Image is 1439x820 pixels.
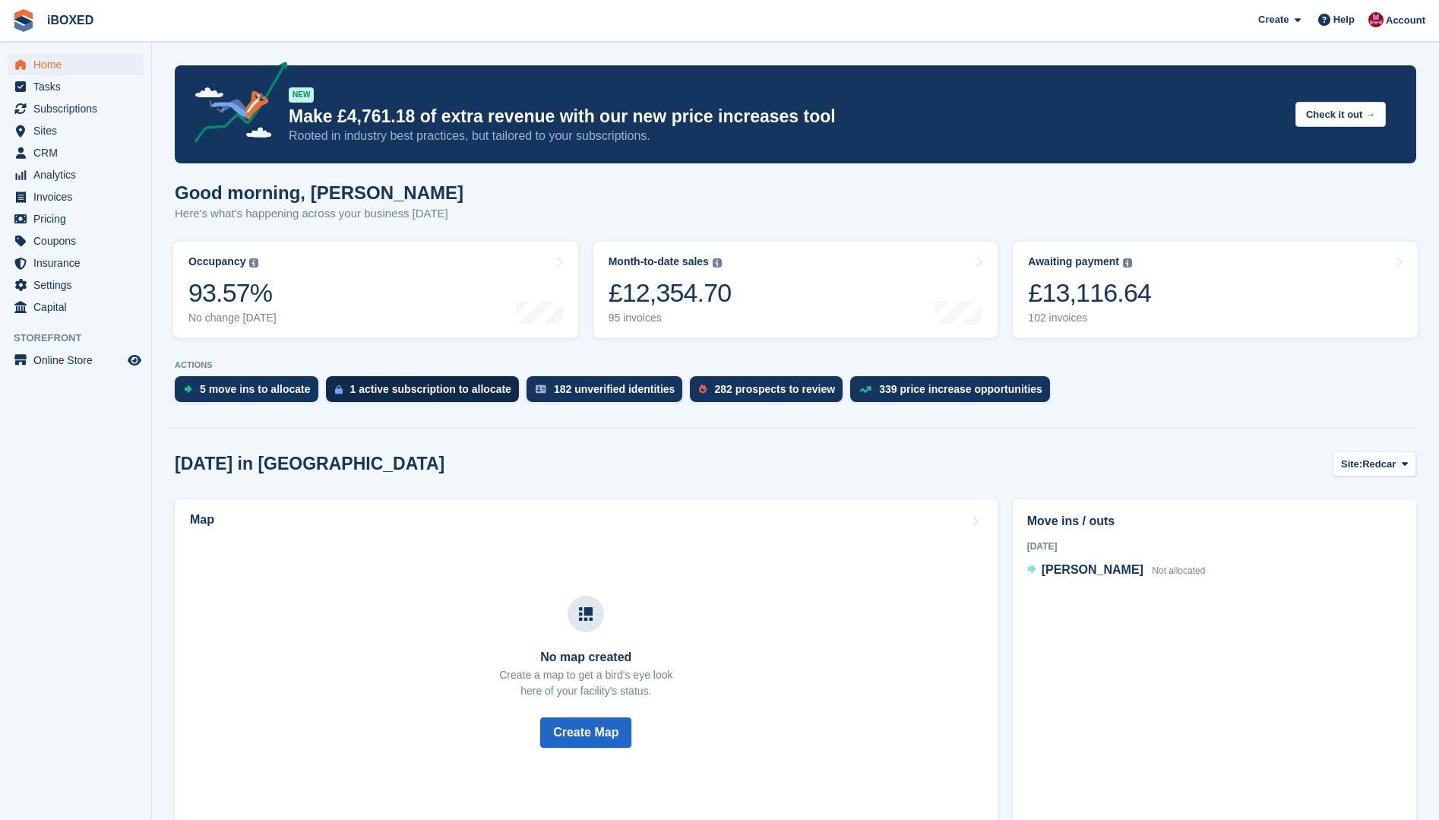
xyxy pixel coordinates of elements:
div: 93.57% [188,277,277,309]
a: Preview store [125,351,144,369]
span: Not allocated [1152,565,1205,576]
div: 1 active subscription to allocate [350,383,511,395]
a: menu [8,208,144,230]
span: Account [1386,13,1425,28]
button: Create Map [540,717,631,748]
a: menu [8,186,144,207]
h2: Move ins / outs [1027,512,1402,530]
a: menu [8,274,144,296]
div: NEW [289,87,314,103]
div: No change [DATE] [188,312,277,325]
div: Occupancy [188,255,245,268]
img: active_subscription_to_allocate_icon-d502201f5373d7db506a760aba3b589e785aa758c864c3986d89f69b8ff3... [335,385,343,394]
img: map-icn-33ee37083ee616e46c38cad1a60f524a97daa1e2b2c8c0bc3eb3415660979fc1.svg [579,607,593,621]
a: menu [8,252,144,274]
h2: [DATE] in [GEOGRAPHIC_DATA] [175,454,444,474]
div: Awaiting payment [1028,255,1119,268]
p: ACTIONS [175,360,1416,370]
span: Site: [1341,457,1362,472]
div: 95 invoices [609,312,732,325]
span: Sites [33,120,125,141]
img: prospect-51fa495bee0391a8d652442698ab0144808aea92771e9ea1ae160a38d050c398.svg [699,385,707,394]
h1: Good morning, [PERSON_NAME] [175,182,463,203]
img: icon-info-grey-7440780725fd019a000dd9b08b2336e03edf1995a4989e88bcd33f0948082b44.svg [1123,258,1132,268]
a: Awaiting payment £13,116.64 102 invoices [1013,242,1418,338]
p: Rooted in industry best practices, but tailored to your subscriptions. [289,128,1283,144]
a: 1 active subscription to allocate [326,376,527,410]
img: verify_identity-adf6edd0f0f0b5bbfe63781bf79b02c33cf7c696d77639b501bdc392416b5a36.svg [536,385,546,394]
div: 102 invoices [1028,312,1151,325]
img: icon-info-grey-7440780725fd019a000dd9b08b2336e03edf1995a4989e88bcd33f0948082b44.svg [249,258,258,268]
a: menu [8,54,144,75]
a: 282 prospects to review [690,376,850,410]
span: Pricing [33,208,125,230]
a: 5 move ins to allocate [175,376,326,410]
p: Here's what's happening across your business [DATE] [175,205,463,223]
a: Month-to-date sales £12,354.70 95 invoices [593,242,998,338]
div: Month-to-date sales [609,255,709,268]
a: menu [8,142,144,163]
a: menu [8,120,144,141]
p: Create a map to get a bird's eye look here of your facility's status. [499,667,672,699]
a: iBOXED [41,8,100,33]
span: Tasks [33,76,125,97]
span: Home [33,54,125,75]
div: [DATE] [1027,540,1402,553]
a: menu [8,98,144,119]
span: Redcar [1362,457,1396,472]
a: menu [8,76,144,97]
a: menu [8,164,144,185]
p: Make £4,761.18 of extra revenue with our new price increases tool [289,106,1283,128]
img: price_increase_opportunities-93ffe204e8149a01c8c9dc8f82e8f89637d9d84a8eef4429ea346261dce0b2c0.svg [859,386,871,393]
span: Analytics [33,164,125,185]
a: menu [8,230,144,252]
img: price-adjustments-announcement-icon-8257ccfd72463d97f412b2fc003d46551f7dbcb40ab6d574587a9cd5c0d94... [182,62,288,148]
span: Help [1333,12,1355,27]
span: Insurance [33,252,125,274]
span: Storefront [14,331,151,346]
a: 339 price increase opportunities [850,376,1058,410]
span: [PERSON_NAME] [1042,563,1143,576]
span: Create [1258,12,1289,27]
img: icon-info-grey-7440780725fd019a000dd9b08b2336e03edf1995a4989e88bcd33f0948082b44.svg [713,258,722,268]
a: Occupancy 93.57% No change [DATE] [173,242,578,338]
div: 339 price increase opportunities [879,383,1042,395]
div: 182 unverified identities [554,383,675,395]
span: Capital [33,296,125,318]
span: Settings [33,274,125,296]
a: [PERSON_NAME] Not allocated [1027,561,1206,581]
span: Coupons [33,230,125,252]
div: £12,354.70 [609,277,732,309]
span: Online Store [33,350,125,371]
button: Site: Redcar [1333,451,1416,476]
button: Check it out → [1295,102,1386,127]
span: Invoices [33,186,125,207]
h3: No map created [499,651,672,664]
div: 282 prospects to review [714,383,835,395]
span: CRM [33,142,125,163]
span: Subscriptions [33,98,125,119]
img: stora-icon-8386f47178a22dfd0bd8f6a31ec36ba5ce8667c1dd55bd0f319d3a0aa187defe.svg [12,9,35,32]
a: menu [8,296,144,318]
div: 5 move ins to allocate [200,383,311,395]
img: Amanda Forder [1368,12,1384,27]
div: £13,116.64 [1028,277,1151,309]
a: 182 unverified identities [527,376,691,410]
a: menu [8,350,144,371]
h2: Map [190,513,214,527]
img: move_ins_to_allocate_icon-fdf77a2bb77ea45bf5b3d319d69a93e2d87916cf1d5bf7949dd705db3b84f3ca.svg [184,385,192,394]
